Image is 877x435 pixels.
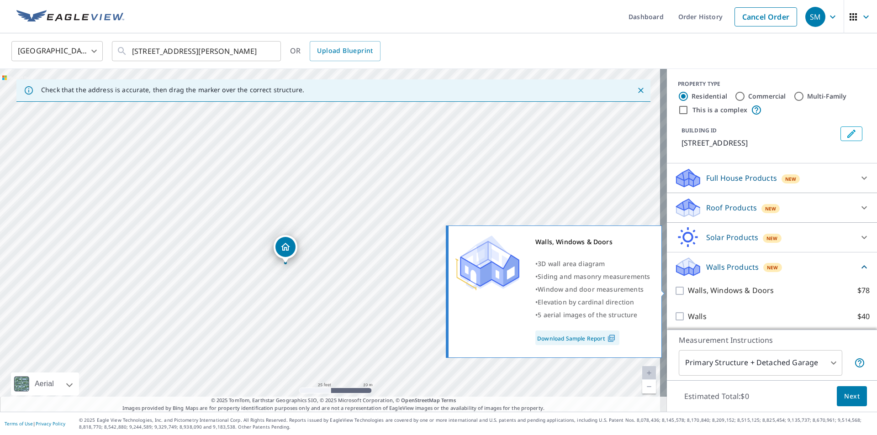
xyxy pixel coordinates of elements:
img: Pdf Icon [605,334,618,342]
div: OR [290,41,380,61]
img: Premium [455,236,519,290]
span: New [767,264,778,271]
div: • [535,257,650,270]
label: Residential [692,92,727,101]
p: Estimated Total: $0 [677,386,756,406]
a: OpenStreetMap [401,397,439,404]
div: Primary Structure + Detached Garage [679,350,842,376]
p: Measurement Instructions [679,335,865,346]
p: $40 [857,311,870,322]
p: BUILDING ID [682,126,717,134]
span: New [766,235,778,242]
a: Terms of Use [5,420,33,427]
a: Download Sample Report [535,330,619,345]
img: EV Logo [16,10,124,24]
div: Dropped pin, building 1, Residential property, 25 Mainsail Dr Groton, CT 06340 [274,235,297,263]
a: Current Level 20, Zoom In Disabled [642,366,656,380]
p: Roof Products [706,202,757,213]
span: Your report will include the primary structure and a detached garage if one exists. [854,357,865,368]
a: Privacy Policy [36,420,65,427]
div: Solar ProductsNew [674,226,870,248]
span: 3D wall area diagram [538,259,605,268]
button: Edit building 1 [840,126,862,141]
a: Upload Blueprint [310,41,380,61]
p: | [5,421,65,426]
div: • [535,270,650,283]
span: Next [844,391,860,402]
span: New [785,175,797,183]
button: Close [635,84,647,96]
p: Check that the address is accurate, then drag the marker over the correct structure. [41,86,304,94]
a: Current Level 20, Zoom Out [642,380,656,393]
p: [STREET_ADDRESS] [682,137,837,148]
p: Full House Products [706,173,777,183]
label: Commercial [748,92,786,101]
div: Roof ProductsNew [674,197,870,219]
p: Walls Products [706,262,759,273]
div: PROPERTY TYPE [678,80,866,88]
p: © 2025 Eagle View Technologies, Inc. and Pictometry International Corp. All Rights Reserved. Repo... [79,417,872,430]
p: Walls [688,311,707,322]
label: This is a complex [692,105,747,115]
a: Terms [441,397,456,404]
div: • [535,296,650,309]
p: $78 [857,285,870,296]
p: Walls, Windows & Doors [688,285,774,296]
span: Siding and masonry measurements [538,272,650,281]
span: New [765,205,777,212]
div: • [535,283,650,296]
div: Walls, Windows & Doors [535,236,650,248]
div: Aerial [11,372,79,395]
span: Elevation by cardinal direction [538,298,634,306]
span: Window and door measurements [538,285,644,293]
input: Search by address or latitude-longitude [132,38,262,64]
div: • [535,309,650,321]
div: Walls ProductsNew [674,256,870,278]
div: SM [805,7,825,27]
span: © 2025 TomTom, Earthstar Geographics SIO, © 2025 Microsoft Corporation, © [211,397,456,404]
div: Full House ProductsNew [674,167,870,189]
p: Solar Products [706,232,758,243]
button: Next [837,386,867,407]
label: Multi-Family [807,92,847,101]
div: Aerial [32,372,57,395]
span: 5 aerial images of the structure [538,310,637,319]
div: [GEOGRAPHIC_DATA] [11,38,103,64]
a: Cancel Order [734,7,797,26]
span: Upload Blueprint [317,45,373,57]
